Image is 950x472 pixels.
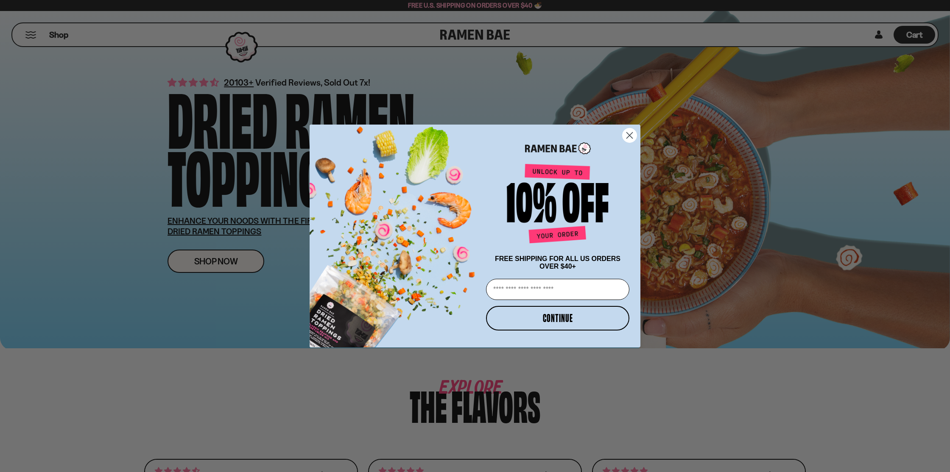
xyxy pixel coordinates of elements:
button: Close dialog [622,128,637,143]
img: Ramen Bae Logo [525,142,591,155]
img: ce7035ce-2e49-461c-ae4b-8ade7372f32c.png [310,117,483,347]
span: FREE SHIPPING FOR ALL US ORDERS OVER $40+ [495,255,620,270]
img: Unlock up to 10% off [505,164,611,247]
button: CONTINUE [486,306,629,330]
